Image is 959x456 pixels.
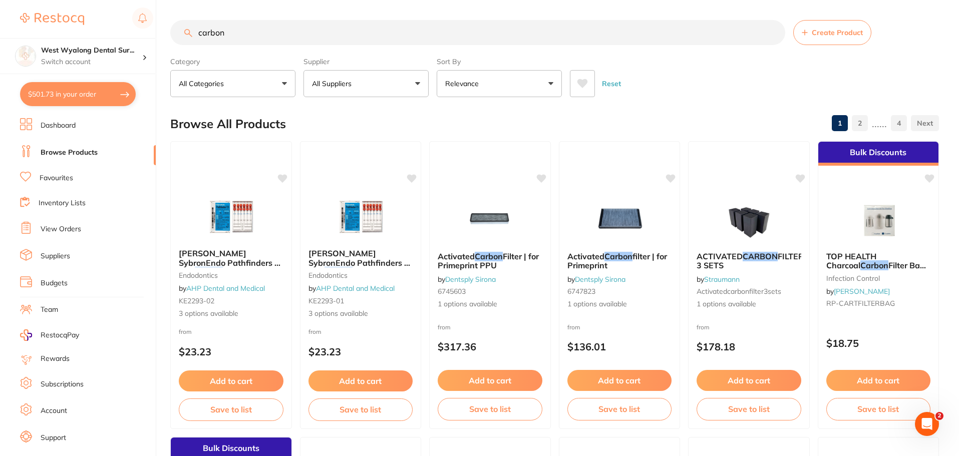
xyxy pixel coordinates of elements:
[20,329,32,341] img: RestocqPay
[445,275,496,284] a: Dentsply Sirona
[697,398,801,420] button: Save to list
[41,278,68,288] a: Budgets
[826,398,931,420] button: Save to list
[826,337,931,349] p: $18.75
[438,323,451,331] span: from
[935,412,943,420] span: 2
[438,398,542,420] button: Save to list
[567,287,595,296] span: 6747823
[170,70,295,97] button: All Categories
[826,287,890,296] span: by
[437,70,562,97] button: Relevance
[697,251,743,261] span: ACTIVATED
[179,346,283,357] p: $23.23
[567,323,580,331] span: from
[826,260,926,279] span: Filter Bag Pack of 12
[40,173,73,183] a: Favourites
[587,194,652,244] img: Activated Carbon filter | for Primeprint
[826,252,931,270] b: TOP HEALTH Charcoal Carbon Filter Bag Pack of 12
[567,251,604,261] span: Activated
[41,57,142,67] p: Switch account
[312,79,356,89] p: All Suppliers
[438,341,542,352] p: $317.36
[179,79,228,89] p: All Categories
[457,194,522,244] img: Activated Carbon Filter | for Primeprint PPU
[303,70,429,97] button: All Suppliers
[170,117,286,131] h2: Browse All Products
[179,370,283,391] button: Add to cart
[308,346,413,357] p: $23.23
[179,249,283,267] b: Kerr SybronEndo Pathfinders - K2 - Carbon Steel
[179,271,283,279] small: endodontics
[303,57,429,66] label: Supplier
[198,191,263,241] img: Kerr SybronEndo Pathfinders - K2 - Carbon Steel
[179,248,280,277] span: [PERSON_NAME] SybronEndo Pathfinders - K2 -
[697,252,801,270] b: ACTIVATED CARBON FILTER 3 SETS
[438,299,542,309] span: 1 options available
[567,252,672,270] b: Activated Carbon filter | for Primeprint
[20,13,84,25] img: Restocq Logo
[41,148,98,158] a: Browse Products
[438,251,539,270] span: Filter | for Primeprint PPU
[438,370,542,391] button: Add to cart
[170,20,785,45] input: Search Products
[704,275,740,284] a: Straumann
[438,287,466,296] span: 6745603
[438,252,542,270] b: Activated Carbon Filter | for Primeprint PPU
[567,341,672,352] p: $136.01
[567,398,672,420] button: Save to list
[308,398,413,420] button: Save to list
[20,8,84,31] a: Restocq Logo
[834,287,890,296] a: [PERSON_NAME]
[575,275,625,284] a: Dentsply Sirona
[697,299,801,309] span: 1 options available
[179,398,283,420] button: Save to list
[818,142,939,166] div: Bulk Discounts
[872,118,887,129] p: ......
[41,46,142,56] h4: West Wyalong Dental Surgery (DentalTown 4)
[41,305,58,315] a: Team
[846,194,911,244] img: TOP HEALTH Charcoal Carbon Filter Bag Pack of 12
[860,260,888,270] em: Carbon
[475,251,503,261] em: Carbon
[826,299,895,308] span: RP-CARTFILTERBAG
[308,249,413,267] b: Kerr SybronEndo Pathfinders - K1 - Carbon Steel
[567,251,667,270] span: filter | for Primeprint
[316,284,395,293] a: AHP Dental and Medical
[20,329,79,341] a: RestocqPay
[697,275,740,284] span: by
[41,224,81,234] a: View Orders
[308,370,413,391] button: Add to cart
[826,370,931,391] button: Add to cart
[186,284,265,293] a: AHP Dental and Medical
[793,20,871,45] button: Create Product
[41,354,70,364] a: Rewards
[353,267,372,277] span: Steel
[567,370,672,391] button: Add to cart
[826,251,876,270] span: TOP HEALTH Charcoal
[223,267,242,277] span: Steel
[41,251,70,261] a: Suppliers
[697,323,710,331] span: from
[567,275,625,284] span: by
[697,251,804,270] span: FILTER 3 SETS
[826,274,931,282] small: infection control
[438,251,475,261] span: Activated
[697,287,781,296] span: activatedcarbonfilter3sets
[308,328,322,335] span: from
[179,309,283,319] span: 3 options available
[599,70,624,97] button: Reset
[567,299,672,309] span: 1 options available
[604,251,632,261] em: Carbon
[39,198,86,208] a: Inventory Lists
[41,433,66,443] a: Support
[308,296,344,305] span: KE2293-01
[308,248,410,277] span: [PERSON_NAME] SybronEndo Pathfinders - K1 -
[697,341,801,352] p: $178.18
[41,121,76,131] a: Dashboard
[852,113,868,133] a: 2
[179,284,265,293] span: by
[170,57,295,66] label: Category
[41,406,67,416] a: Account
[438,275,496,284] span: by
